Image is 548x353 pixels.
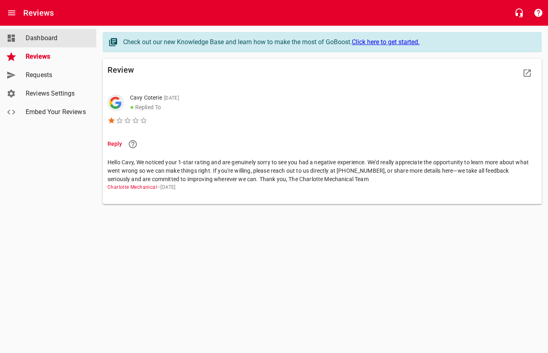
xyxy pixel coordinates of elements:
[130,102,179,112] p: Replied To
[26,70,87,80] span: Requests
[108,184,157,190] span: Charlotte Mechanical
[529,3,548,22] button: Support Portal
[123,135,142,154] a: Learn more about responding to reviews
[130,94,179,102] p: Cavy Coterie
[108,184,530,192] span: — [DATE]
[26,52,87,61] span: Reviews
[162,95,179,101] span: [DATE]
[108,134,537,154] li: Reply
[352,38,420,46] a: Click here to get started.
[130,103,134,111] span: ●
[108,95,124,111] img: google-dark.png
[2,3,21,22] button: Open drawer
[518,63,537,83] a: View Review Site
[123,37,533,47] div: Check out our new Knowledge Base and learn how to make the most of GoBoost.
[26,33,87,43] span: Dashboard
[108,158,530,184] span: Hello Cavy, We noticed your 1-star rating and are genuinely sorry to see you had a negative exper...
[23,6,54,19] h6: Reviews
[26,89,87,98] span: Reviews Settings
[108,63,322,76] h6: Review
[108,95,124,111] div: Google
[509,3,529,22] button: Live Chat
[26,107,87,117] span: Embed Your Reviews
